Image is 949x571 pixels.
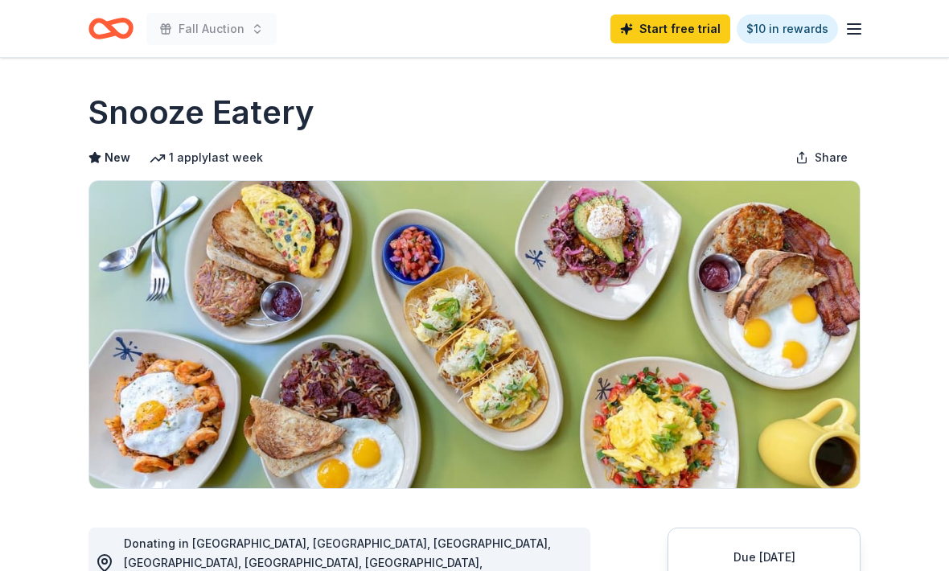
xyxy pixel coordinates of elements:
button: Share [783,142,861,174]
button: Fall Auction [146,13,277,45]
span: Share [815,148,848,167]
a: Home [88,10,134,47]
a: $10 in rewards [737,14,838,43]
div: Due [DATE] [688,548,840,567]
a: Start free trial [610,14,730,43]
span: New [105,148,130,167]
img: Image for Snooze Eatery [89,181,860,488]
span: Fall Auction [179,19,244,39]
div: 1 apply last week [150,148,263,167]
h1: Snooze Eatery [88,90,314,135]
